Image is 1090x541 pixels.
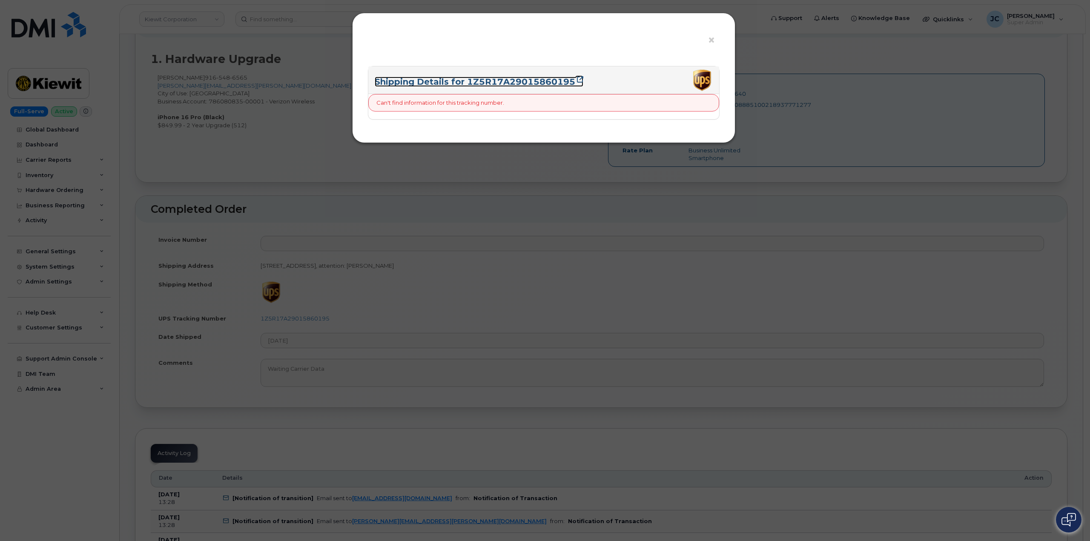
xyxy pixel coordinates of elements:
[691,69,713,92] img: ups-065b5a60214998095c38875261380b7f924ec8f6fe06ec167ae1927634933c50.png
[375,77,583,87] a: Shipping Details for 1Z5R17A29015860195
[708,34,720,47] button: ×
[376,99,504,107] p: Can't find information for this tracking number.
[708,32,715,48] span: ×
[1061,513,1076,527] img: Open chat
